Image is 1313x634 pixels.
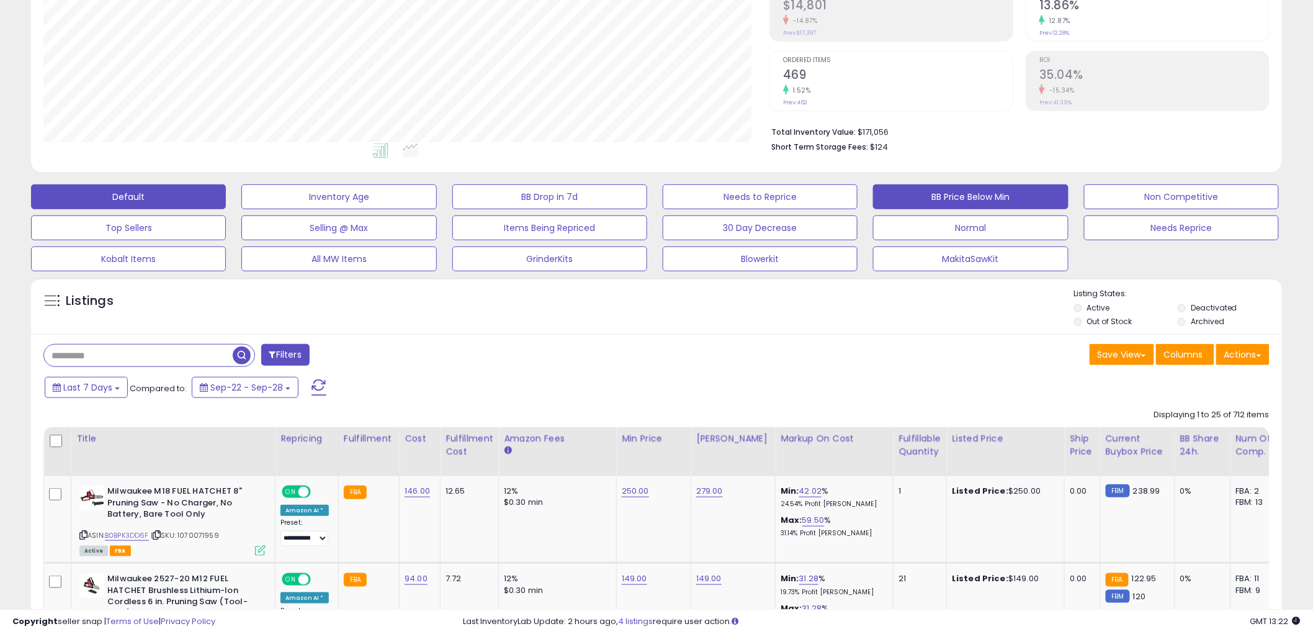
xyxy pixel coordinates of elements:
[781,514,802,526] b: Max:
[210,381,283,394] span: Sep-22 - Sep-28
[952,573,1055,584] div: $149.00
[696,573,722,585] a: 149.00
[1133,591,1145,602] span: 120
[1236,573,1277,584] div: FBA: 11
[771,124,1260,138] li: $171,056
[622,573,647,585] a: 149.00
[873,184,1068,209] button: BB Price Below Min
[45,377,128,398] button: Last 7 Days
[106,615,159,627] a: Terms of Use
[1045,86,1075,95] small: -15.34%
[1191,316,1224,327] label: Archived
[446,573,489,584] div: 7.72
[799,573,819,585] a: 31.28
[802,514,825,527] a: 59.50
[898,486,937,497] div: 1
[781,573,884,596] div: %
[663,215,858,240] button: 30 Day Decrease
[504,486,607,497] div: 12%
[1133,485,1160,497] span: 238.99
[898,432,941,458] div: Fulfillable Quantity
[504,445,511,456] small: Amazon Fees.
[283,574,298,585] span: ON
[1236,497,1277,508] div: FBM: 13
[1039,57,1269,64] span: ROI
[452,184,647,209] button: BB Drop in 7d
[1236,432,1281,458] div: Num of Comp.
[161,615,215,627] a: Privacy Policy
[76,432,270,445] div: Title
[192,377,298,398] button: Sep-22 - Sep-28
[1164,348,1203,361] span: Columns
[309,574,329,585] span: OFF
[622,432,686,445] div: Min Price
[952,485,1008,497] b: Listed Price:
[783,68,1013,84] h2: 469
[781,485,799,497] b: Min:
[280,432,333,445] div: Repricing
[622,485,649,497] a: 250.00
[781,515,884,538] div: %
[309,487,329,497] span: OFF
[79,486,104,510] img: 41f4NYd35tL._SL40_.jpg
[79,573,104,598] img: 3191Ddv57xL._SL40_.jpg
[151,530,219,540] span: | SKU: 1070071959
[783,99,807,106] small: Prev: 462
[79,486,266,555] div: ASIN:
[1106,590,1130,603] small: FBM
[1084,184,1279,209] button: Non Competitive
[280,592,329,604] div: Amazon AI *
[952,486,1055,497] div: $250.00
[1070,486,1090,497] div: 0.00
[1087,302,1110,313] label: Active
[771,142,868,152] b: Short Term Storage Fees:
[241,184,436,209] button: Inventory Age
[31,215,226,240] button: Top Sellers
[504,432,611,445] div: Amazon Fees
[799,485,822,497] a: 42.02
[696,485,723,497] a: 279.00
[1084,215,1279,240] button: Needs Reprice
[696,432,770,445] div: [PERSON_NAME]
[1045,16,1070,25] small: 12.87%
[789,16,818,25] small: -14.87%
[663,184,858,209] button: Needs to Reprice
[1132,573,1157,584] span: 122.95
[619,615,653,627] a: 4 listings
[79,546,108,556] span: All listings currently available for purchase on Amazon
[31,184,226,209] button: Default
[405,573,428,585] a: 94.00
[873,215,1068,240] button: Normal
[31,247,226,271] button: Kobalt Items
[1191,302,1237,313] label: Deactivated
[781,500,884,509] p: 24.54% Profit [PERSON_NAME]
[283,487,298,497] span: ON
[1039,29,1069,37] small: Prev: 12.28%
[952,573,1008,584] b: Listed Price:
[446,432,493,458] div: Fulfillment Cost
[783,57,1013,64] span: Ordered Items
[1154,409,1270,421] div: Displaying 1 to 25 of 712 items
[504,497,607,508] div: $0.30 min
[1236,486,1277,497] div: FBA: 2
[130,383,187,394] span: Compared to:
[464,616,1301,628] div: Last InventoryLab Update: 2 hours ago, require user action.
[781,432,888,445] div: Markup on Cost
[781,573,799,584] b: Min:
[1156,344,1214,365] button: Columns
[1216,344,1270,365] button: Actions
[110,546,131,556] span: FBA
[870,141,888,153] span: $124
[344,432,394,445] div: Fulfillment
[63,381,112,394] span: Last 7 Days
[1236,585,1277,596] div: FBM: 9
[776,427,894,476] th: The percentage added to the cost of goods (COGS) that forms the calculator for Min & Max prices.
[261,344,310,366] button: Filters
[1106,432,1170,458] div: Current Buybox Price
[1070,432,1095,458] div: Ship Price
[1106,573,1129,587] small: FBA
[1250,615,1301,627] span: 2025-10-6 13:22 GMT
[504,585,607,596] div: $0.30 min
[105,530,149,541] a: B0BPK3DD6F
[781,486,884,509] div: %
